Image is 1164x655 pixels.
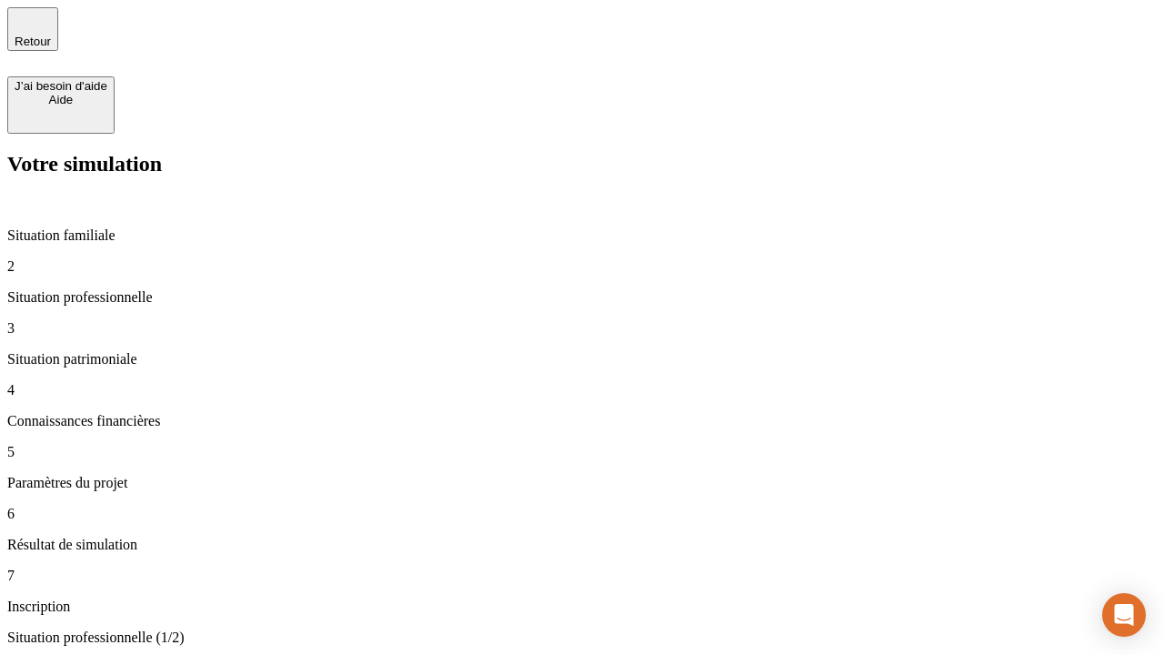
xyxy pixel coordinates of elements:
div: Open Intercom Messenger [1102,593,1146,637]
p: Situation familiale [7,227,1157,244]
p: Connaissances financières [7,413,1157,429]
p: Situation professionnelle [7,289,1157,306]
p: 3 [7,320,1157,337]
p: Inscription [7,599,1157,615]
p: 4 [7,382,1157,398]
p: 7 [7,568,1157,584]
span: Retour [15,35,51,48]
p: Situation professionnelle (1/2) [7,630,1157,646]
h2: Votre simulation [7,152,1157,176]
div: J’ai besoin d'aide [15,79,107,93]
p: Paramètres du projet [7,475,1157,491]
button: J’ai besoin d'aideAide [7,76,115,134]
button: Retour [7,7,58,51]
p: 6 [7,506,1157,522]
div: Aide [15,93,107,106]
p: 5 [7,444,1157,460]
p: Situation patrimoniale [7,351,1157,368]
p: Résultat de simulation [7,537,1157,553]
p: 2 [7,258,1157,275]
